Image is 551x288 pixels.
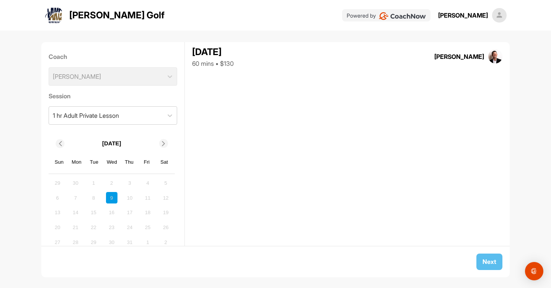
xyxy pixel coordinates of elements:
[88,177,99,189] div: Not available Tuesday, July 1st, 2025
[492,8,507,23] img: square_default-ef6cabf814de5a2bf16c804365e32c732080f9872bdf737d349900a9daf73cf9.png
[160,177,171,189] div: Not available Saturday, July 5th, 2025
[124,157,134,167] div: Thu
[160,192,171,203] div: Not available Saturday, July 12th, 2025
[124,177,135,189] div: Not available Thursday, July 3rd, 2025
[70,192,81,203] div: Not available Monday, July 7th, 2025
[70,177,81,189] div: Not available Monday, June 30th, 2025
[49,52,178,61] label: Coach
[124,192,135,203] div: Not available Thursday, July 10th, 2025
[53,111,119,120] div: 1 hr Adult Private Lesson
[124,237,135,248] div: Not available Thursday, July 31st, 2025
[88,222,99,233] div: Not available Tuesday, July 22nd, 2025
[142,237,153,248] div: Not available Friday, August 1st, 2025
[106,207,117,218] div: Not available Wednesday, July 16th, 2025
[89,157,99,167] div: Tue
[45,6,63,24] img: logo
[192,45,234,59] div: [DATE]
[52,192,63,203] div: Not available Sunday, July 6th, 2025
[102,139,121,148] p: [DATE]
[142,192,153,203] div: Not available Friday, July 11th, 2025
[124,222,135,233] div: Not available Thursday, July 24th, 2025
[49,91,178,101] label: Session
[52,237,63,248] div: Not available Sunday, July 27th, 2025
[159,157,169,167] div: Sat
[142,157,152,167] div: Fri
[160,222,171,233] div: Not available Saturday, July 26th, 2025
[69,8,165,22] p: [PERSON_NAME] Golf
[142,222,153,233] div: Not available Friday, July 25th, 2025
[160,237,171,248] div: Not available Saturday, August 2nd, 2025
[88,207,99,218] div: Not available Tuesday, July 15th, 2025
[476,254,502,270] button: Next
[52,222,63,233] div: Not available Sunday, July 20th, 2025
[438,11,488,20] div: [PERSON_NAME]
[106,177,117,189] div: Not available Wednesday, July 2nd, 2025
[160,207,171,218] div: Not available Saturday, July 19th, 2025
[142,207,153,218] div: Not available Friday, July 18th, 2025
[142,177,153,189] div: Not available Friday, July 4th, 2025
[52,207,63,218] div: Not available Sunday, July 13th, 2025
[52,177,63,189] div: Not available Sunday, June 29th, 2025
[70,222,81,233] div: Not available Monday, July 21st, 2025
[51,176,173,249] div: month 2025-07
[107,157,117,167] div: Wed
[70,207,81,218] div: Not available Monday, July 14th, 2025
[88,192,99,203] div: Not available Tuesday, July 8th, 2025
[434,52,484,61] div: [PERSON_NAME]
[525,262,543,280] div: Open Intercom Messenger
[54,157,64,167] div: Sun
[106,237,117,248] div: Not available Wednesday, July 30th, 2025
[88,237,99,248] div: Not available Tuesday, July 29th, 2025
[192,59,234,68] div: 60 mins • $130
[106,222,117,233] div: Not available Wednesday, July 23rd, 2025
[70,237,81,248] div: Not available Monday, July 28th, 2025
[347,11,376,20] p: Powered by
[72,157,82,167] div: Mon
[124,207,135,218] div: Not available Thursday, July 17th, 2025
[106,192,117,203] div: Not available Wednesday, July 9th, 2025
[488,49,503,64] img: square_33d1b9b665a970990590299d55b62fd8.jpg
[379,12,426,20] img: CoachNow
